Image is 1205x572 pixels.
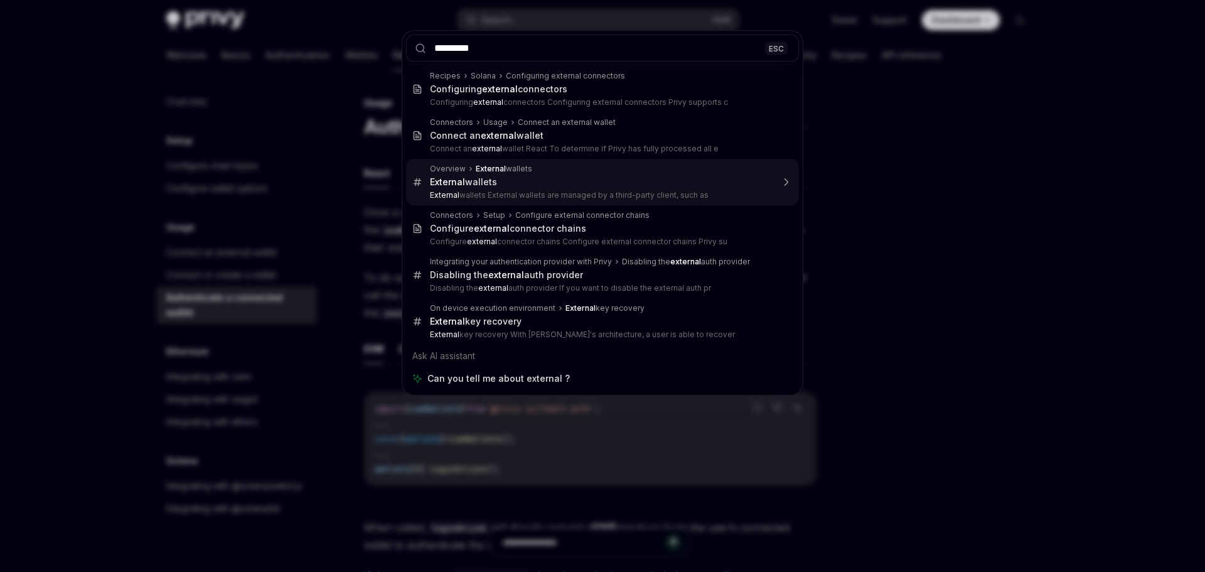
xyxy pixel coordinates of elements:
div: ESC [765,41,788,55]
b: External [430,330,459,339]
div: Configuring connectors [430,84,567,95]
div: Setup [483,210,505,220]
div: Integrating your authentication provider with Privy [430,257,612,267]
div: Usage [483,117,508,127]
p: wallets External wallets are managed by a third-party client, such as [430,190,773,200]
div: key recovery [565,303,645,313]
b: external [467,237,497,246]
p: Configuring connectors Configuring external connectors Privy supports c [430,97,773,107]
div: Disabling the auth provider [430,269,583,281]
b: external [488,269,524,280]
div: Configure connector chains [430,223,586,234]
div: Configure external connector chains [515,210,650,220]
div: Configuring external connectors [506,71,625,81]
b: External [476,164,506,173]
b: external [482,84,518,94]
b: external [478,283,508,293]
p: Disabling the auth provider If you want to disable the external auth pr [430,283,773,293]
div: Solana [471,71,496,81]
div: Connectors [430,117,473,127]
b: External [565,303,596,313]
div: wallets [476,164,532,174]
b: External [430,190,459,200]
b: external [472,144,502,153]
b: External [430,176,465,187]
div: Overview [430,164,466,174]
div: Connect an wallet [430,130,544,141]
div: Recipes [430,71,461,81]
span: Can you tell me about external ? [427,372,570,385]
div: Connect an external wallet [518,117,616,127]
b: External [430,316,465,326]
b: external [670,257,701,266]
b: external [481,130,517,141]
p: key recovery With [PERSON_NAME]'s architecture, a user is able to recover [430,330,773,340]
div: Disabling the auth provider [622,257,750,267]
div: wallets [430,176,497,188]
b: external [474,223,510,234]
p: Connect an wallet React To determine if Privy has fully processed all e [430,144,773,154]
b: external [473,97,503,107]
p: Configure connector chains Configure external connector chains Privy su [430,237,773,247]
div: On device execution environment [430,303,555,313]
div: Ask AI assistant [406,345,799,367]
div: key recovery [430,316,522,327]
div: Connectors [430,210,473,220]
